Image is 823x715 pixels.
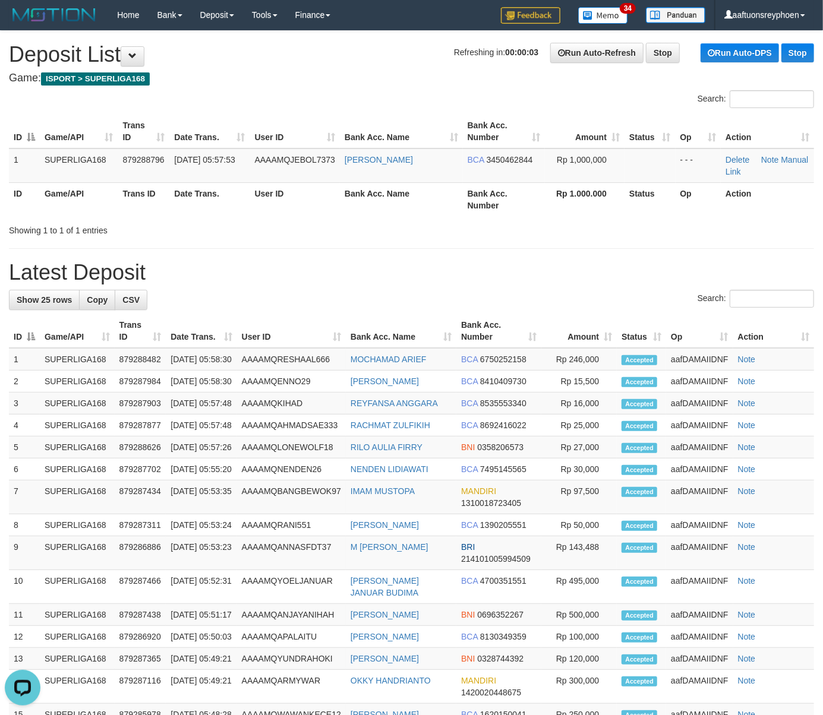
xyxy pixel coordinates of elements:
a: [PERSON_NAME] JANUAR BUDIMA [351,576,419,597]
a: Note [738,486,756,496]
input: Search: [730,90,814,108]
td: 879286920 [115,626,166,648]
span: Refreshing in: [454,48,538,57]
span: AAAAMQJEBOL7373 [255,155,335,164]
th: Bank Acc. Number [463,182,545,216]
div: Showing 1 to 1 of 1 entries [9,220,334,236]
a: Note [738,464,756,474]
th: Bank Acc. Number: activate to sort column ascending [463,115,545,148]
td: 13 [9,648,40,670]
td: [DATE] 05:50:03 [166,626,237,648]
td: [DATE] 05:57:48 [166,415,237,436]
td: AAAAMQYOELJANUAR [237,570,346,604]
td: 879287466 [115,570,166,604]
span: Accepted [622,421,657,431]
td: AAAAMQBANGBEWOK97 [237,480,346,514]
span: Copy 6750252158 to clipboard [480,355,526,364]
td: aafDAMAIIDNF [666,480,733,514]
a: CSV [115,290,147,310]
th: Date Trans.: activate to sort column ascending [166,314,237,348]
a: Note [738,420,756,430]
span: BCA [468,155,484,164]
a: NENDEN LIDIAWATI [351,464,428,474]
th: Game/API: activate to sort column ascending [40,314,115,348]
a: RILO AULIA FIRRY [351,442,422,452]
td: 10 [9,570,40,604]
td: [DATE] 05:57:26 [166,436,237,458]
a: Copy [79,290,115,310]
td: 879287702 [115,458,166,480]
td: aafDAMAIIDNF [666,415,733,436]
span: Show 25 rows [17,295,72,305]
td: 879287434 [115,480,166,514]
th: Bank Acc. Name [340,182,463,216]
a: Delete [726,155,749,164]
th: ID: activate to sort column descending [9,314,40,348]
label: Search: [698,290,814,308]
td: SUPERLIGA168 [40,393,115,415]
a: RACHMAT ZULFIKIH [351,420,430,430]
span: Copy 7495145565 to clipboard [480,464,526,474]
a: Manual Link [726,155,808,176]
th: ID [9,182,40,216]
th: Trans ID [118,182,170,216]
td: aafDAMAIIDNF [666,436,733,458]
span: CSV [122,295,140,305]
a: Note [738,520,756,530]
td: SUPERLIGA168 [40,371,115,393]
td: SUPERLIGA168 [40,536,115,570]
td: [DATE] 05:55:20 [166,458,237,480]
a: REYFANSA ANGGARA [351,398,438,408]
span: BNI [461,610,475,619]
span: Accepted [622,543,657,553]
td: 9 [9,536,40,570]
th: Status [625,182,675,216]
span: Copy 214101005994509 to clipboard [461,554,531,564]
td: aafDAMAIIDNF [666,393,733,415]
td: Rp 30,000 [541,458,617,480]
span: BCA [461,398,478,408]
th: Trans ID: activate to sort column ascending [118,115,170,148]
span: Accepted [622,610,657,621]
td: aafDAMAIIDNF [666,570,733,604]
td: Rp 16,000 [541,393,617,415]
td: aafDAMAIIDNF [666,536,733,570]
td: aafDAMAIIDNF [666,626,733,648]
td: [DATE] 05:58:30 [166,371,237,393]
td: 4 [9,415,40,436]
td: 879288626 [115,436,166,458]
a: Run Auto-DPS [701,43,779,62]
a: [PERSON_NAME] [345,155,413,164]
td: [DATE] 05:51:17 [166,604,237,626]
h4: Game: [9,72,814,84]
span: Copy [87,295,108,305]
a: MOCHAMAD ARIEF [351,355,427,364]
span: Accepted [622,676,657,686]
td: AAAAMQANNASFDT37 [237,536,346,570]
td: AAAAMQAPALAITU [237,626,346,648]
td: 879287877 [115,415,166,436]
td: AAAAMQARMYWAR [237,670,346,704]
th: Bank Acc. Name: activate to sort column ascending [340,115,463,148]
th: Bank Acc. Number: activate to sort column ascending [456,314,541,348]
td: 5 [9,436,40,458]
th: Status: activate to sort column ascending [625,115,675,148]
td: 879287984 [115,371,166,393]
td: 6 [9,458,40,480]
td: SUPERLIGA168 [40,458,115,480]
td: 879288482 [115,348,166,371]
a: IMAM MUSTOPA [351,486,415,496]
td: 3 [9,393,40,415]
span: Rp 1,000,000 [557,155,607,164]
td: 11 [9,604,40,626]
span: Copy 8692416022 to clipboard [480,420,526,430]
td: [DATE] 05:58:30 [166,348,237,371]
span: ISPORT > SUPERLIGA168 [41,72,150,86]
span: Accepted [622,465,657,475]
span: BCA [461,632,478,641]
td: SUPERLIGA168 [40,436,115,458]
td: Rp 100,000 [541,626,617,648]
img: Button%20Memo.svg [578,7,628,24]
td: 7 [9,480,40,514]
th: Op: activate to sort column ascending [676,115,721,148]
